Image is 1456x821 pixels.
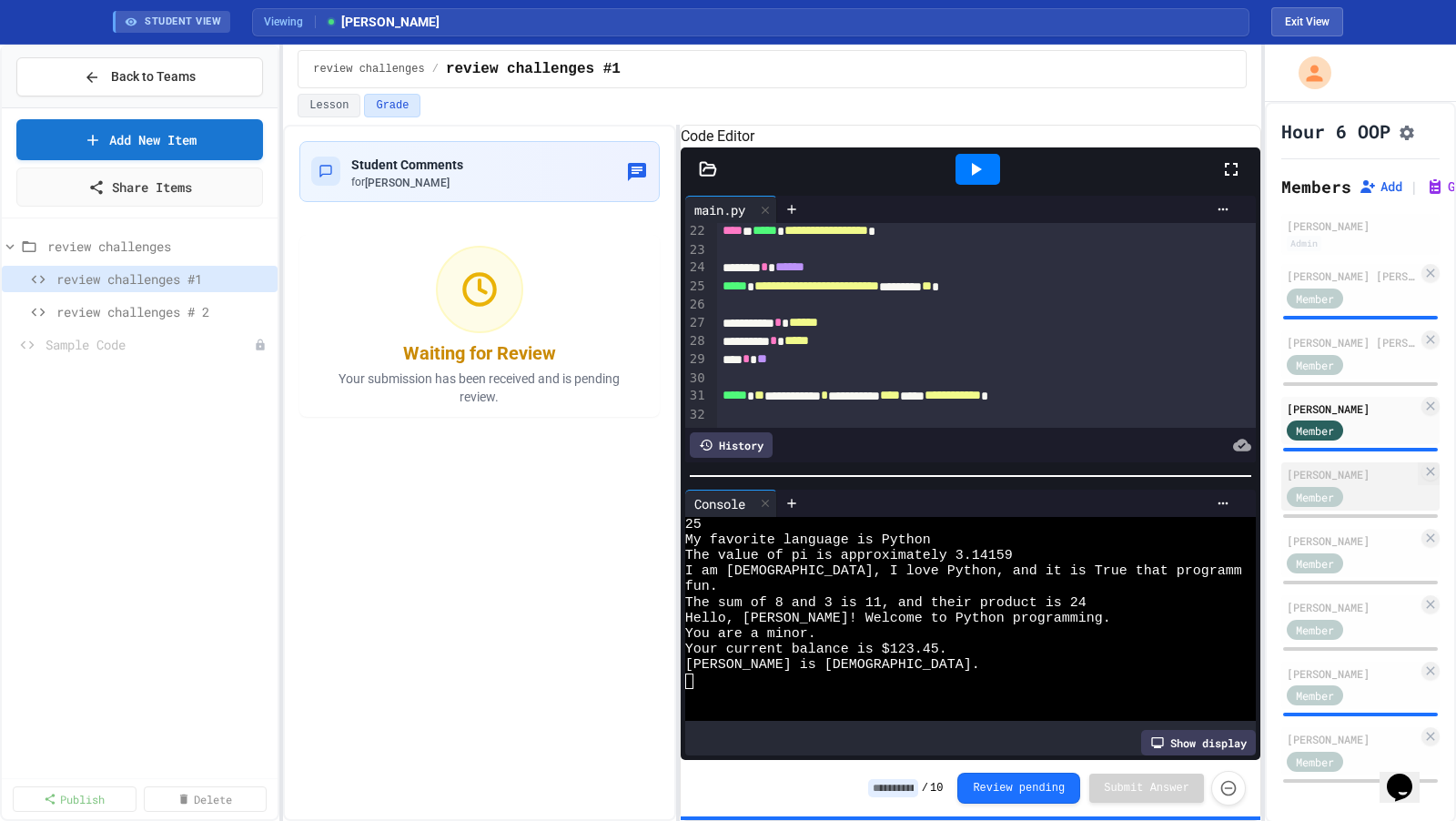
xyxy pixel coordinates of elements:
button: Lesson [298,94,360,117]
a: Add New Item [16,119,263,160]
h6: Code Editor [681,126,1260,147]
span: Viewing [264,14,316,30]
div: [PERSON_NAME] [PERSON_NAME] [1287,334,1418,350]
button: Grade [364,94,420,117]
div: [PERSON_NAME] [PERSON_NAME] [1287,268,1418,284]
span: fun. [685,579,718,594]
div: 31 [685,387,708,405]
iframe: chat widget [1380,748,1438,803]
span: Student Comments [351,157,463,172]
div: main.py [685,196,777,223]
span: 10 [930,781,943,796]
div: Unpublished [254,339,267,351]
span: My favorite language is Python [685,532,931,548]
span: review challenges # 2 [56,302,270,321]
div: [PERSON_NAME] [1287,665,1418,682]
h2: Members [1281,174,1351,199]
span: Member [1296,290,1334,307]
span: / [432,62,439,76]
h1: Hour 6 OOP [1281,118,1390,144]
span: Sample Code [45,335,254,354]
div: 32 [685,406,708,424]
div: 26 [685,296,708,314]
div: 24 [685,258,708,277]
a: Publish [13,786,136,812]
span: [PERSON_NAME] [365,177,450,189]
div: Waiting for Review [403,340,556,366]
span: review challenges [47,237,270,256]
span: Submit Answer [1104,781,1189,796]
div: main.py [685,200,754,219]
button: Exit student view [1271,7,1343,36]
div: [PERSON_NAME] [1287,218,1434,234]
div: [PERSON_NAME] [1287,466,1418,482]
span: / [922,781,928,796]
span: Member [1296,555,1334,572]
button: Review pending [957,773,1080,804]
span: 25 [685,517,702,532]
button: Submit Answer [1089,774,1204,803]
span: Member [1296,622,1334,638]
div: Console [685,494,754,513]
span: Member [1296,422,1334,439]
div: Admin [1287,236,1321,251]
span: review challenges [313,62,424,76]
span: review challenges #1 [446,58,621,80]
span: The value of pi is approximately 3.14159 [685,548,1013,563]
span: [PERSON_NAME] is [DEMOGRAPHIC_DATA]. [685,657,980,673]
button: Force resubmission of student's answer (Admin only) [1211,771,1246,806]
div: 23 [685,241,708,259]
span: Member [1296,687,1334,704]
div: My Account [1279,52,1336,94]
p: Your submission has been received and is pending review. [316,370,643,406]
span: Member [1296,489,1334,505]
div: 27 [685,314,708,332]
div: Show display [1141,730,1256,755]
span: Member [1296,357,1334,373]
span: Back to Teams [111,67,196,86]
div: [PERSON_NAME] [1287,532,1418,549]
button: Back to Teams [16,57,263,96]
div: 29 [685,350,708,369]
div: for [351,175,463,190]
button: Add [1359,177,1402,196]
span: Member [1296,754,1334,770]
div: [PERSON_NAME] [1287,599,1418,615]
div: [PERSON_NAME] [1287,731,1418,747]
a: Share Items [16,167,263,207]
span: [PERSON_NAME] [325,13,440,32]
span: Your current balance is $123.45. [685,642,947,657]
div: Console [685,490,777,517]
div: [PERSON_NAME] [1287,400,1418,417]
div: 30 [685,370,708,388]
span: You are a minor. [685,626,816,642]
div: 28 [685,332,708,350]
span: review challenges #1 [56,269,270,289]
div: History [690,432,773,458]
a: Delete [144,786,268,812]
span: Hello, [PERSON_NAME]! Welcome to Python programming. [685,611,1111,626]
span: STUDENT VIEW [145,15,221,30]
span: | [1410,176,1419,198]
div: 22 [685,222,708,240]
button: Assignment Settings [1398,120,1416,142]
span: The sum of 8 and 3 is 11, and their product is 24 [685,595,1087,611]
span: I am [DEMOGRAPHIC_DATA], I love Python, and it is True that programming is [685,563,1291,579]
div: 25 [685,278,708,296]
